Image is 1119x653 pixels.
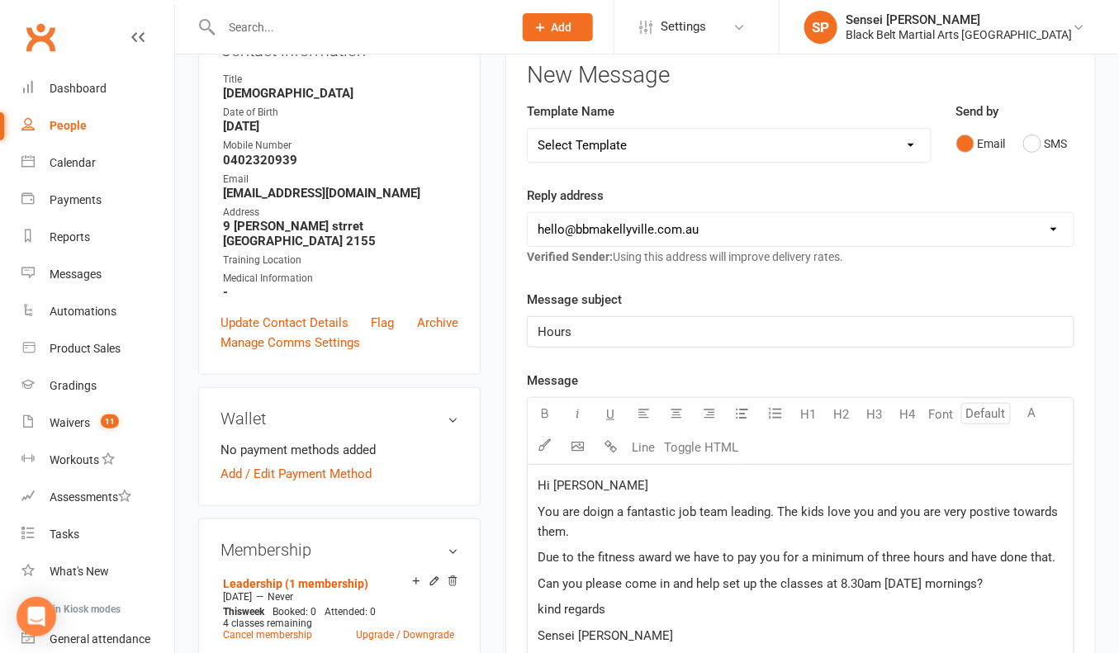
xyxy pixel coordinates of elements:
[627,431,660,464] button: Line
[219,606,268,618] div: week
[223,285,458,300] strong: -
[223,629,312,641] a: Cancel membership
[961,403,1011,424] input: Default
[21,553,174,590] a: What's New
[538,550,1055,565] span: Due to the fitness award we have to pay you for a minimum of three hours and have done that.
[50,193,102,206] div: Payments
[21,144,174,182] a: Calendar
[538,478,648,493] span: Hi [PERSON_NAME]
[804,11,837,44] div: SP
[50,490,131,504] div: Assessments
[594,398,627,431] button: U
[924,398,957,431] button: Font
[216,16,501,39] input: Search...
[527,250,843,263] span: Using this address will improve delivery rates.
[273,606,316,618] span: Booked: 0
[21,256,174,293] a: Messages
[50,82,107,95] div: Dashboard
[21,182,174,219] a: Payments
[223,606,242,618] span: This
[220,333,360,353] a: Manage Comms Settings
[50,342,121,355] div: Product Sales
[220,464,372,484] a: Add / Edit Payment Method
[220,313,349,333] a: Update Contact Details
[220,409,458,428] h3: Wallet
[372,313,395,333] a: Flag
[21,219,174,256] a: Reports
[21,107,174,144] a: People
[50,156,96,169] div: Calendar
[21,70,174,107] a: Dashboard
[223,153,458,168] strong: 0402320939
[538,576,983,591] span: Can you please come in and help set up the classes at 8.30am [DATE] mornings?
[527,371,578,390] label: Message
[50,230,90,244] div: Reports
[846,12,1073,27] div: Sensei [PERSON_NAME]
[220,440,458,460] li: No payment methods added
[50,379,97,392] div: Gradings
[17,597,56,636] div: Open Intercom Messenger
[223,205,458,220] div: Address
[552,21,572,34] span: Add
[858,398,891,431] button: H3
[50,119,87,132] div: People
[50,632,150,646] div: General attendance
[325,606,376,618] span: Attended: 0
[21,330,174,367] a: Product Sales
[223,591,252,603] span: [DATE]
[661,8,706,45] span: Settings
[220,35,458,59] h3: Contact information
[220,541,458,559] h3: Membership
[825,398,858,431] button: H2
[527,250,613,263] strong: Verified Sender:
[223,119,458,134] strong: [DATE]
[417,313,458,333] a: Archive
[50,416,90,429] div: Waivers
[21,405,174,442] a: Waivers 11
[1023,128,1068,159] button: SMS
[223,172,458,187] div: Email
[792,398,825,431] button: H1
[101,414,119,428] span: 11
[21,442,174,479] a: Workouts
[527,290,622,310] label: Message subject
[956,128,1006,159] button: Email
[660,431,742,464] button: Toggle HTML
[223,186,458,201] strong: [EMAIL_ADDRESS][DOMAIN_NAME]
[50,305,116,318] div: Automations
[527,186,604,206] label: Reply address
[527,102,614,121] label: Template Name
[1015,398,1048,431] button: A
[538,504,1061,539] span: You are doign a fantastic job team leading. The kids love you and you are very postive towards them.
[223,271,458,286] div: Medical Information
[50,267,102,281] div: Messages
[891,398,924,431] button: H4
[223,72,458,88] div: Title
[50,453,99,466] div: Workouts
[223,577,368,590] a: Leadership (1 membership)
[527,63,1074,88] h3: New Message
[523,13,593,41] button: Add
[538,602,605,617] span: kind regards
[21,479,174,516] a: Assessments
[50,565,109,578] div: What's New
[21,516,174,553] a: Tasks
[21,293,174,330] a: Automations
[223,86,458,101] strong: [DEMOGRAPHIC_DATA]
[538,628,673,643] span: Sensei [PERSON_NAME]
[223,219,458,248] strong: 9 [PERSON_NAME] strret [GEOGRAPHIC_DATA] 2155
[223,618,312,629] span: 4 classes remaining
[538,324,571,339] span: Hours
[356,629,454,641] a: Upgrade / Downgrade
[223,138,458,154] div: Mobile Number
[219,590,458,603] div: —
[846,27,1073,42] div: Black Belt Martial Arts [GEOGRAPHIC_DATA]
[606,407,614,422] span: U
[268,591,293,603] span: Never
[50,528,79,541] div: Tasks
[21,367,174,405] a: Gradings
[223,253,458,268] div: Training Location
[223,105,458,121] div: Date of Birth
[20,17,61,58] a: Clubworx
[956,102,999,121] label: Send by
